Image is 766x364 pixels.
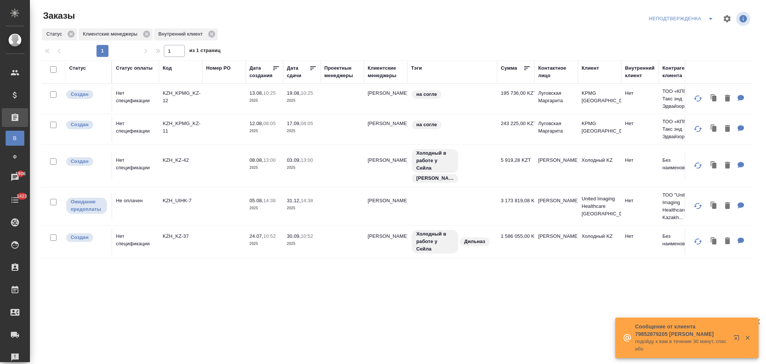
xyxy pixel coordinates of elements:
[163,90,199,104] p: KZH_KPMG_KZ-12
[411,148,493,183] div: Холодный в работе у Сейла, рустам
[625,233,655,240] p: Нет
[263,233,276,239] p: 10:52
[662,233,698,248] p: Без наименования
[46,30,65,38] p: Статус
[689,233,707,251] button: Обновить
[497,116,534,142] td: 243 225,00 KZT
[287,157,301,163] p: 03.09,
[721,91,734,106] button: Удалить
[497,153,534,179] td: 5 919,28 KZT
[249,233,263,239] p: 24.07,
[2,191,28,209] a: 1423
[263,157,276,163] p: 13:00
[206,64,230,72] div: Номер PO
[116,64,153,72] div: Статус оплаты
[287,164,317,172] p: 2025
[71,91,89,98] p: Создан
[416,121,437,128] p: на согле
[625,120,655,127] p: Нет
[497,86,534,112] td: 195 736,00 KZT
[42,28,77,40] div: Статус
[71,121,89,128] p: Создан
[582,120,618,135] p: KPMG [GEOGRAPHIC_DATA]
[301,157,313,163] p: 13:00
[464,238,485,245] p: Дильназ
[497,193,534,219] td: 3 173 819,08 KZT
[538,64,574,79] div: Контактное лицо
[163,120,199,135] p: KZH_KPMG_KZ-11
[582,195,618,218] p: United Imaging Healthcare [GEOGRAPHIC_DATA]
[159,30,205,38] p: Внутренний клиент
[416,91,437,98] p: на согле
[689,157,707,175] button: Обновить
[79,28,153,40] div: Клиентские менеджеры
[416,175,454,182] p: [PERSON_NAME]
[249,127,279,135] p: 2025
[416,230,454,253] p: Холодный в работе у Сейла
[9,153,21,161] span: Ф
[411,120,493,130] div: на согле
[368,64,404,79] div: Клиентские менеджеры
[249,97,279,104] p: 2025
[163,233,199,240] p: KZH_KZ-37
[534,193,578,219] td: [PERSON_NAME]
[287,233,301,239] p: 30.09,
[112,153,159,179] td: Нет спецификации
[497,229,534,255] td: 1 586 055,00 KZT
[11,170,30,178] span: 1906
[71,234,89,241] p: Создан
[625,197,655,204] p: Нет
[364,229,407,255] td: [PERSON_NAME]
[65,157,108,167] div: Выставляется автоматически при создании заказа
[112,229,159,255] td: Нет спецификации
[364,116,407,142] td: [PERSON_NAME]
[721,121,734,137] button: Удалить
[301,198,313,203] p: 14:38
[112,116,159,142] td: Нет спецификации
[625,64,655,79] div: Внутренний клиент
[112,193,159,219] td: Не оплачен
[287,97,317,104] p: 2025
[582,157,618,164] p: Холодный KZ
[287,127,317,135] p: 2025
[721,234,734,249] button: Удалить
[249,204,279,212] p: 2025
[287,240,317,248] p: 2025
[287,90,301,96] p: 19.08,
[582,64,599,72] div: Клиент
[534,116,578,142] td: Луговская Маргарита
[71,158,89,165] p: Создан
[582,233,618,240] p: Холодный KZ
[2,168,28,187] a: 1906
[718,10,736,28] span: Настроить таблицу
[65,233,108,243] div: Выставляется автоматически при создании заказа
[263,121,276,126] p: 08:05
[249,121,263,126] p: 12.08,
[689,120,707,138] button: Обновить
[662,88,698,110] p: ТОО «КПМГ Такс энд Эдвайзори»
[689,197,707,215] button: Обновить
[736,12,752,26] span: Посмотреть информацию
[301,233,313,239] p: 10:52
[163,64,172,72] div: Код
[534,86,578,112] td: Луговская Маргарита
[163,197,199,204] p: KZH_UIHK-7
[112,86,159,112] td: Нет спецификации
[301,90,313,96] p: 10:25
[287,198,301,203] p: 31.12,
[287,64,309,79] div: Дата сдачи
[249,157,263,163] p: 08.08,
[364,153,407,179] td: [PERSON_NAME]
[6,149,24,164] a: Ф
[324,64,360,79] div: Проектные менеджеры
[411,64,422,72] div: Тэги
[662,64,698,79] div: Контрагент клиента
[662,118,698,140] p: ТОО «КПМГ Такс энд Эдвайзори»
[625,157,655,164] p: Нет
[707,91,721,106] button: Клонировать
[707,158,721,173] button: Клонировать
[721,158,734,173] button: Удалить
[582,90,618,104] p: KPMG [GEOGRAPHIC_DATA]
[729,330,747,348] button: Открыть в новой вкладке
[635,323,729,338] p: Сообщение от клиента 79852879205 [PERSON_NAME]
